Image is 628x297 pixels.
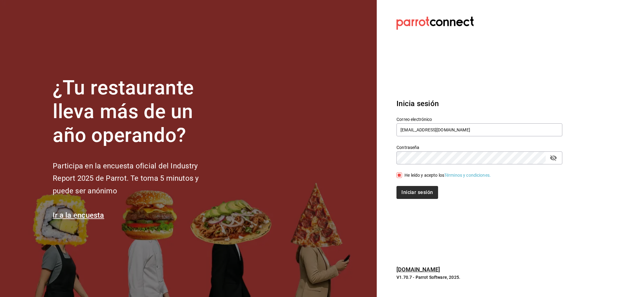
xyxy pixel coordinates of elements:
[396,123,562,136] input: Ingresa tu correo electrónico
[53,211,104,220] a: Ir a la encuesta
[53,76,219,147] h1: ¿Tu restaurante lleva más de un año operando?
[396,145,562,150] label: Contraseña
[396,117,562,122] label: Correo electrónico
[396,98,562,109] h3: Inicia sesión
[548,153,559,163] button: passwordField
[404,172,491,179] div: He leído y acepto los
[444,173,491,178] a: Términos y condiciones.
[396,186,438,199] button: Iniciar sesión
[396,266,440,273] a: [DOMAIN_NAME]
[396,274,562,280] p: V1.70.7 - Parrot Software, 2025.
[53,160,219,197] h2: Participa en la encuesta oficial del Industry Report 2025 de Parrot. Te toma 5 minutos y puede se...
